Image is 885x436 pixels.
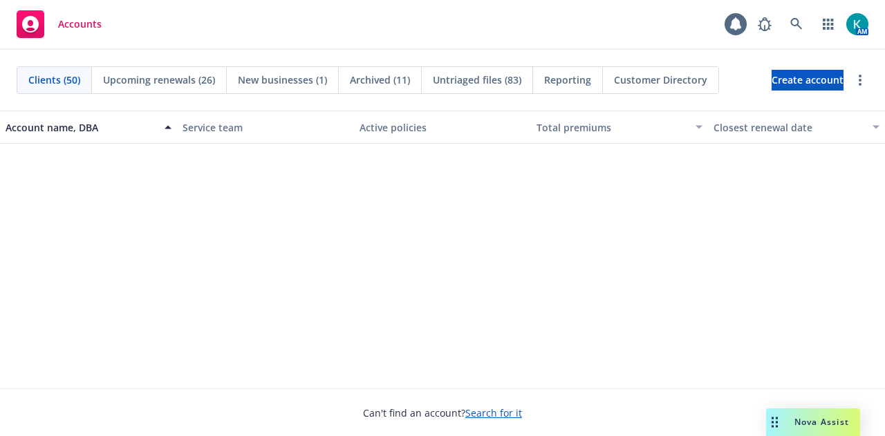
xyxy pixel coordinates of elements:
a: Create account [772,70,844,91]
button: Total premiums [531,111,708,144]
span: Untriaged files (83) [433,73,521,87]
span: Can't find an account? [363,406,522,420]
div: Total premiums [537,120,687,135]
button: Closest renewal date [708,111,885,144]
div: Service team [183,120,348,135]
div: Drag to move [766,408,783,436]
span: New businesses (1) [238,73,327,87]
a: Search for it [465,406,522,419]
span: Customer Directory [614,73,707,87]
a: Switch app [814,10,842,38]
button: Active policies [354,111,531,144]
span: Accounts [58,19,102,30]
span: Reporting [544,73,591,87]
span: Upcoming renewals (26) [103,73,215,87]
a: Search [783,10,810,38]
a: Accounts [11,5,107,44]
div: Account name, DBA [6,120,156,135]
img: photo [846,13,868,35]
span: Create account [772,67,844,93]
span: Clients (50) [28,73,80,87]
span: Nova Assist [794,416,849,428]
button: Service team [177,111,354,144]
div: Closest renewal date [714,120,864,135]
button: Nova Assist [766,408,860,436]
a: Report a Bug [751,10,779,38]
div: Active policies [360,120,525,135]
span: Archived (11) [350,73,410,87]
a: more [852,72,868,88]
